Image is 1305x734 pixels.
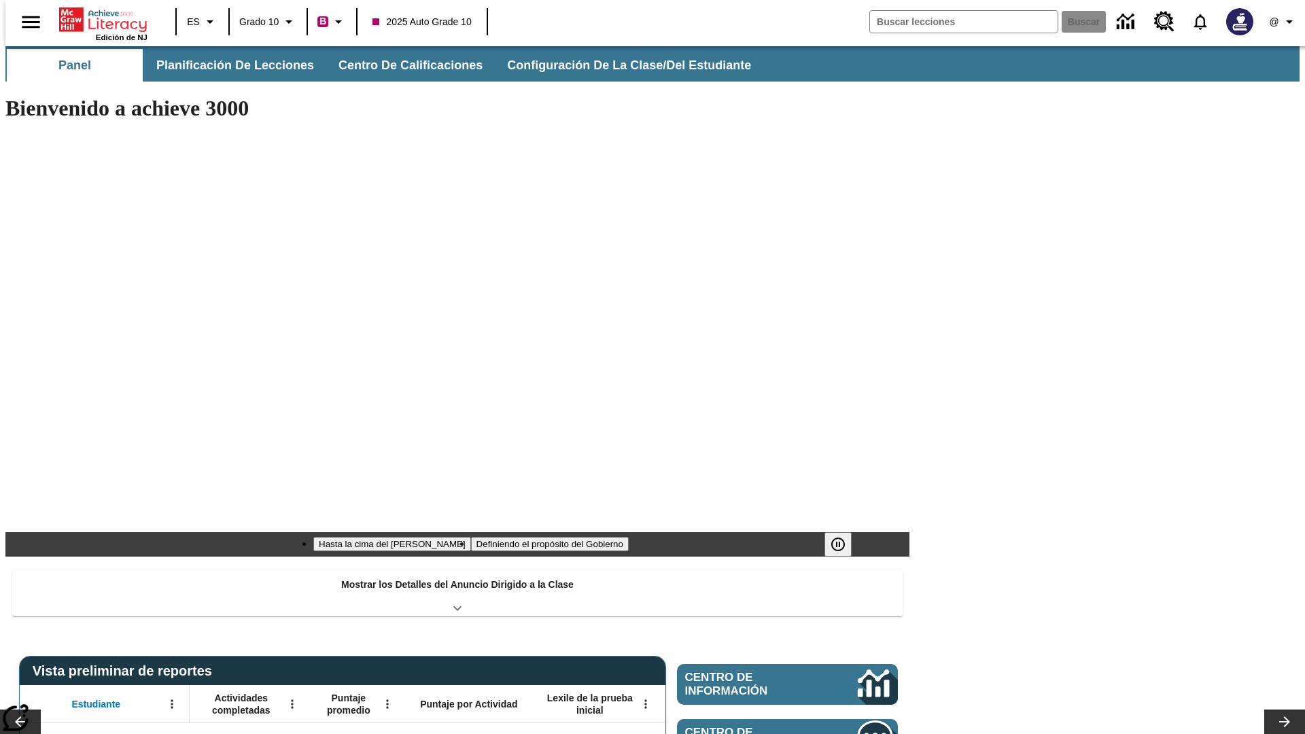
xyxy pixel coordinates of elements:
[420,698,517,710] span: Puntaje por Actividad
[540,692,640,716] span: Lexile de la prueba inicial
[5,46,1300,82] div: Subbarra de navegación
[72,698,121,710] span: Estudiante
[685,671,812,698] span: Centro de información
[59,6,147,33] a: Portada
[824,532,865,557] div: Pausar
[1146,3,1183,40] a: Centro de recursos, Se abrirá en una pestaña nueva.
[239,15,279,29] span: Grado 10
[341,578,574,592] p: Mostrar los Detalles del Anuncio Dirigido a la Clase
[1183,4,1218,39] a: Notificaciones
[1269,15,1278,29] span: @
[11,2,51,42] button: Abrir el menú lateral
[824,532,852,557] button: Pausar
[1226,8,1253,35] img: Avatar
[636,694,656,714] button: Abrir menú
[319,13,326,30] span: B
[870,11,1058,33] input: Buscar campo
[377,694,398,714] button: Abrir menú
[5,49,763,82] div: Subbarra de navegación
[1264,710,1305,734] button: Carrusel de lecciones, seguir
[187,15,200,29] span: ES
[471,537,629,551] button: Diapositiva 2 Definiendo el propósito del Gobierno
[234,10,302,34] button: Grado: Grado 10, Elige un grado
[59,5,147,41] div: Portada
[313,537,471,551] button: Diapositiva 1 Hasta la cima del monte Tai
[7,49,143,82] button: Panel
[496,49,762,82] button: Configuración de la clase/del estudiante
[316,692,381,716] span: Puntaje promedio
[196,692,286,716] span: Actividades completadas
[5,96,909,121] h1: Bienvenido a achieve 3000
[181,10,224,34] button: Lenguaje: ES, Selecciona un idioma
[12,570,903,616] div: Mostrar los Detalles del Anuncio Dirigido a la Clase
[162,694,182,714] button: Abrir menú
[145,49,325,82] button: Planificación de lecciones
[282,694,302,714] button: Abrir menú
[1109,3,1146,41] a: Centro de información
[372,15,471,29] span: 2025 Auto Grade 10
[677,664,898,705] a: Centro de información
[1218,4,1261,39] button: Escoja un nuevo avatar
[1261,10,1305,34] button: Perfil/Configuración
[328,49,493,82] button: Centro de calificaciones
[96,33,147,41] span: Edición de NJ
[33,663,219,679] span: Vista preliminar de reportes
[312,10,352,34] button: Boost El color de la clase es rojo violeta. Cambiar el color de la clase.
